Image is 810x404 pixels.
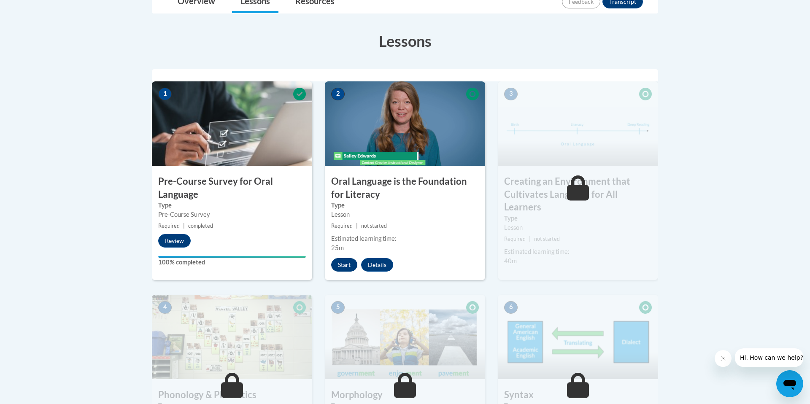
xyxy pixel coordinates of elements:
[498,295,658,379] img: Course Image
[361,223,387,229] span: not started
[331,210,479,219] div: Lesson
[158,223,180,229] span: Required
[361,258,393,272] button: Details
[331,88,345,100] span: 2
[331,201,479,210] label: Type
[331,258,357,272] button: Start
[325,295,485,379] img: Course Image
[356,223,358,229] span: |
[735,348,803,367] iframe: Message from company
[331,244,344,251] span: 25m
[158,201,306,210] label: Type
[325,175,485,201] h3: Oral Language is the Foundation for Literacy
[534,236,560,242] span: not started
[504,88,518,100] span: 3
[504,301,518,314] span: 6
[504,223,652,232] div: Lesson
[504,214,652,223] label: Type
[152,295,312,379] img: Course Image
[183,223,185,229] span: |
[152,175,312,201] h3: Pre-Course Survey for Oral Language
[152,388,312,401] h3: Phonology & Phonetics
[776,370,803,397] iframe: Button to launch messaging window
[498,81,658,166] img: Course Image
[152,30,658,51] h3: Lessons
[158,88,172,100] span: 1
[331,234,479,243] div: Estimated learning time:
[158,234,191,248] button: Review
[498,175,658,214] h3: Creating an Environment that Cultivates Language for All Learners
[331,301,345,314] span: 5
[325,388,485,401] h3: Morphology
[158,301,172,314] span: 4
[331,223,353,229] span: Required
[325,81,485,166] img: Course Image
[715,350,732,367] iframe: Close message
[158,256,306,258] div: Your progress
[504,247,652,256] div: Estimated learning time:
[504,236,526,242] span: Required
[152,81,312,166] img: Course Image
[498,388,658,401] h3: Syntax
[504,257,517,264] span: 40m
[158,210,306,219] div: Pre-Course Survey
[188,223,213,229] span: completed
[158,258,306,267] label: 100% completed
[529,236,531,242] span: |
